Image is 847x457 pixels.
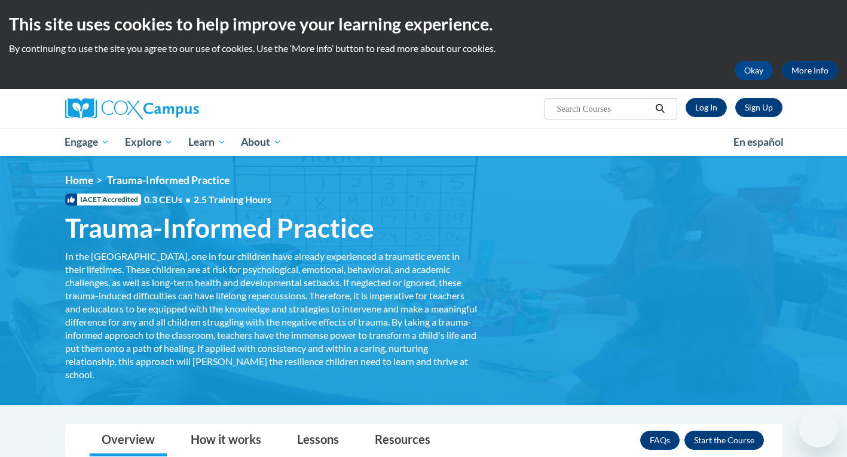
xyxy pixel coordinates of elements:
button: Enroll [684,431,764,450]
span: En español [733,136,784,148]
h2: This site uses cookies to help improve your learning experience. [9,12,838,36]
span: Explore [125,135,173,149]
a: Explore [117,128,181,156]
input: Search Courses [555,102,651,116]
span: Engage [65,135,109,149]
a: Register [735,98,782,117]
span: 0.3 CEUs [144,193,271,206]
button: Search [651,102,669,116]
a: Log In [686,98,727,117]
a: FAQs [640,431,680,450]
span: IACET Accredited [65,194,141,206]
span: Learn [188,135,226,149]
a: Home [65,174,93,186]
div: In the [GEOGRAPHIC_DATA], one in four children have already experienced a traumatic event in thei... [65,250,478,381]
iframe: Button to launch messaging window [799,409,837,447]
a: More Info [782,61,838,80]
span: 2.5 Training Hours [194,194,271,205]
button: Okay [735,61,773,80]
div: Main menu [47,128,800,156]
p: By continuing to use the site you agree to our use of cookies. Use the ‘More info’ button to read... [9,42,838,55]
a: Overview [90,425,167,456]
a: Lessons [285,425,351,456]
span: Trauma-Informed Practice [65,212,374,244]
span: Trauma-Informed Practice [107,174,230,186]
span: • [185,194,191,205]
a: Resources [363,425,442,456]
a: About [233,128,289,156]
a: Cox Campus [65,98,292,119]
a: Engage [57,128,118,156]
a: How it works [179,425,273,456]
a: En español [726,130,791,155]
img: Cox Campus [65,98,199,119]
span: About [241,135,282,149]
a: Learn [181,128,234,156]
